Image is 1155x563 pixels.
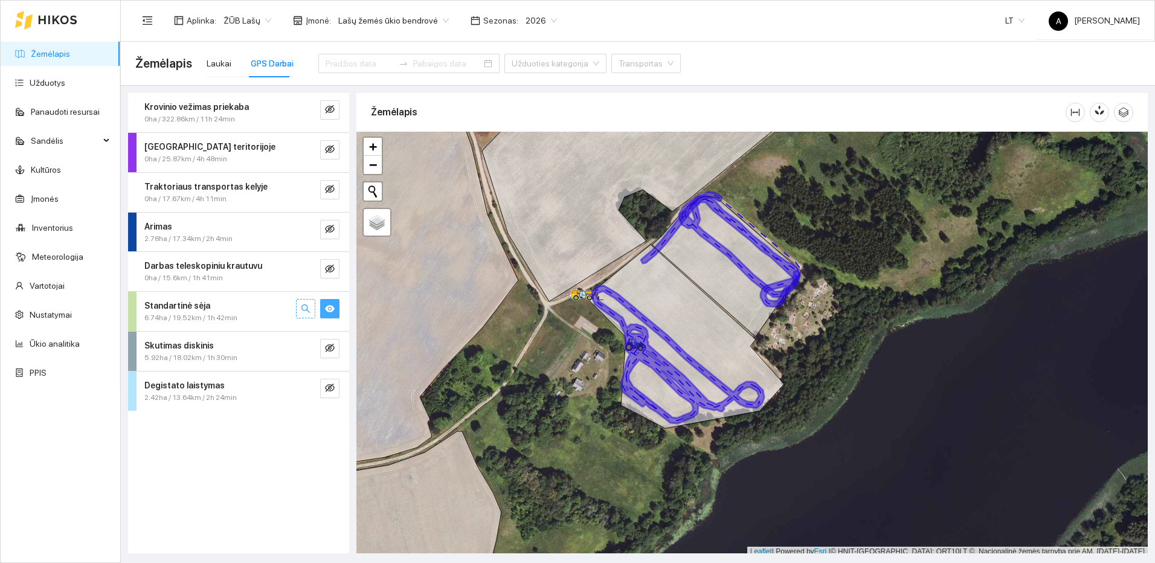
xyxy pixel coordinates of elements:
button: eye-invisible [320,339,339,358]
span: eye-invisible [325,184,335,196]
strong: Krovinio vežimas priekaba [144,102,249,112]
span: 0ha / 17.67km / 4h 11min [144,193,227,205]
a: Zoom out [364,156,382,174]
a: PPIS [30,368,47,378]
span: 5.92ha / 18.02km / 1h 30min [144,352,237,364]
strong: Darbas teleskopiniu krautuvu [144,261,262,271]
span: calendar [471,16,480,25]
span: search [301,304,310,315]
input: Pabaigos data [413,57,481,70]
a: Nustatymai [30,310,72,320]
span: Sandėlis [31,129,100,153]
button: column-width [1066,103,1085,122]
a: Ūkio analitika [30,339,80,349]
span: 2.42ha / 13.64km / 2h 24min [144,392,237,404]
span: eye-invisible [325,224,335,236]
button: search [296,299,315,318]
strong: Arimas [144,222,172,231]
a: Zoom in [364,138,382,156]
div: Skutimas diskinis5.92ha / 18.02km / 1h 30mineye-invisible [128,332,349,371]
span: 2026 [526,11,557,30]
span: ŽŪB Lašų [224,11,271,30]
a: Panaudoti resursai [31,107,100,117]
button: eye-invisible [320,180,339,199]
span: eye-invisible [325,105,335,116]
a: Inventorius [32,223,73,233]
span: to [399,59,408,68]
span: 0ha / 25.87km / 4h 48min [144,153,227,165]
span: Sezonas : [483,14,518,27]
span: [PERSON_NAME] [1049,16,1140,25]
span: eye-invisible [325,343,335,355]
span: Aplinka : [187,14,216,27]
a: Žemėlapis [31,49,70,59]
a: Užduotys [30,78,65,88]
strong: Skutimas diskinis [144,341,214,350]
a: Įmonės [31,194,59,204]
a: Vartotojai [30,281,65,291]
button: eye-invisible [320,140,339,159]
span: 2.78ha / 17.34km / 2h 4min [144,233,233,245]
span: Žemėlapis [135,54,192,73]
strong: Standartinė sėja [144,301,210,310]
span: A [1056,11,1061,31]
span: LT [1005,11,1025,30]
a: Leaflet [750,547,772,556]
strong: [GEOGRAPHIC_DATA] teritorijoje [144,142,275,152]
a: Meteorologija [32,252,83,262]
strong: Traktoriaus transportas kelyje [144,182,268,191]
span: swap-right [399,59,408,68]
span: shop [293,16,303,25]
span: − [369,157,377,172]
a: Layers [364,209,390,236]
button: Initiate a new search [364,182,382,201]
div: Darbas teleskopiniu krautuvu0ha / 15.6km / 1h 41mineye-invisible [128,252,349,291]
span: Įmonė : [306,14,331,27]
span: eye [325,304,335,315]
div: Laukai [207,57,231,70]
div: GPS Darbai [251,57,294,70]
div: Žemėlapis [371,95,1066,129]
span: eye-invisible [325,144,335,156]
div: Standartinė sėja6.74ha / 19.52km / 1h 42minsearcheye [128,292,349,331]
span: layout [174,16,184,25]
span: eye-invisible [325,264,335,275]
div: | Powered by © HNIT-[GEOGRAPHIC_DATA]; ORT10LT ©, Nacionalinė žemės tarnyba prie AM, [DATE]-[DATE] [747,547,1148,557]
div: [GEOGRAPHIC_DATA] teritorijoje0ha / 25.87km / 4h 48mineye-invisible [128,133,349,172]
input: Pradžios data [326,57,394,70]
button: eye-invisible [320,259,339,278]
div: Krovinio vežimas priekaba0ha / 322.86km / 11h 24mineye-invisible [128,93,349,132]
span: | [829,547,831,556]
button: menu-fold [135,8,159,33]
strong: Degistato laistymas [144,381,225,390]
span: 0ha / 322.86km / 11h 24min [144,114,235,125]
button: eye [320,299,339,318]
a: Esri [814,547,827,556]
div: Arimas2.78ha / 17.34km / 2h 4mineye-invisible [128,213,349,252]
a: Kultūros [31,165,61,175]
span: Lašų žemės ūkio bendrovė [338,11,449,30]
span: 6.74ha / 19.52km / 1h 42min [144,312,237,324]
button: eye-invisible [320,379,339,398]
span: 0ha / 15.6km / 1h 41min [144,272,223,284]
div: Degistato laistymas2.42ha / 13.64km / 2h 24mineye-invisible [128,372,349,411]
span: eye-invisible [325,383,335,394]
div: Traktoriaus transportas kelyje0ha / 17.67km / 4h 11mineye-invisible [128,173,349,212]
button: eye-invisible [320,220,339,239]
span: menu-fold [142,15,153,26]
span: column-width [1066,108,1084,117]
button: eye-invisible [320,100,339,120]
span: + [369,139,377,154]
